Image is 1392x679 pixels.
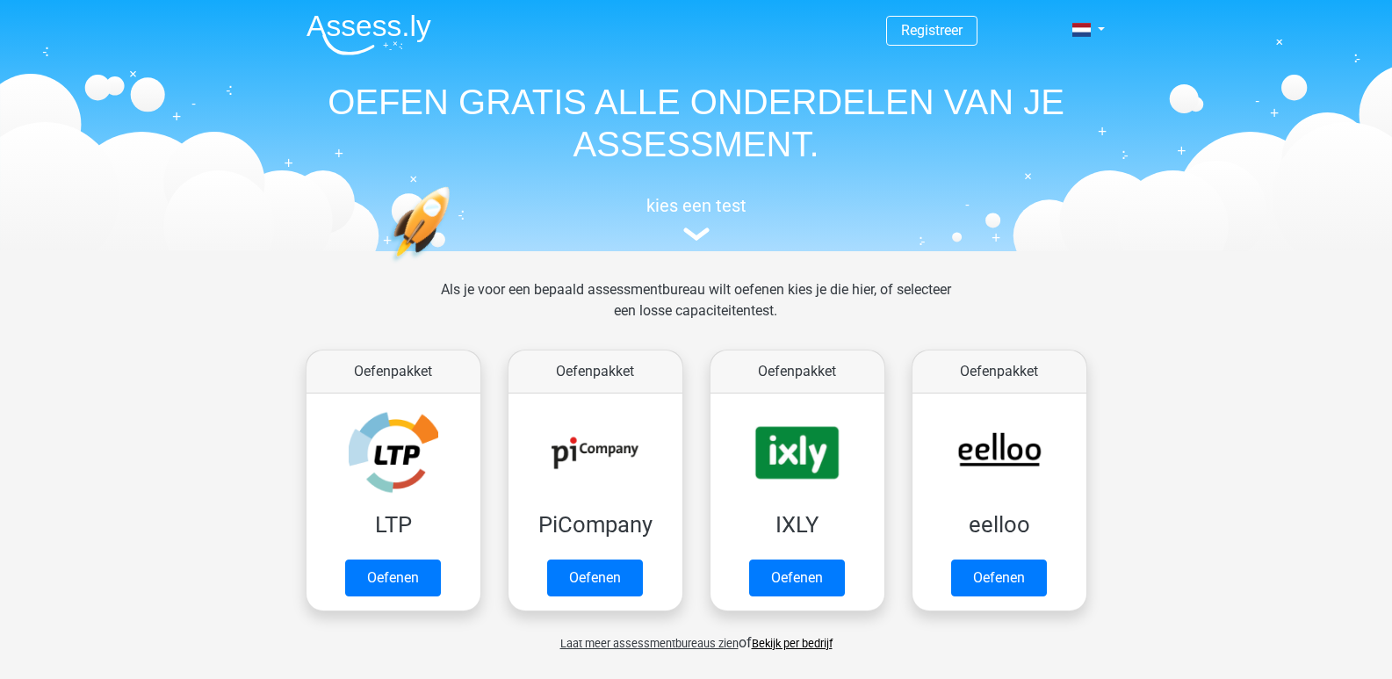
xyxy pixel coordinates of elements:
[560,637,739,650] span: Laat meer assessmentbureaus zien
[951,560,1047,596] a: Oefenen
[292,618,1100,654] div: of
[901,22,963,39] a: Registreer
[752,637,833,650] a: Bekijk per bedrijf
[427,279,965,343] div: Als je voor een bepaald assessmentbureau wilt oefenen kies je die hier, of selecteer een losse ca...
[292,195,1100,216] h5: kies een test
[292,81,1100,165] h1: OEFEN GRATIS ALLE ONDERDELEN VAN JE ASSESSMENT.
[749,560,845,596] a: Oefenen
[307,14,431,55] img: Assessly
[683,228,710,241] img: assessment
[389,186,518,345] img: oefenen
[292,195,1100,242] a: kies een test
[345,560,441,596] a: Oefenen
[547,560,643,596] a: Oefenen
